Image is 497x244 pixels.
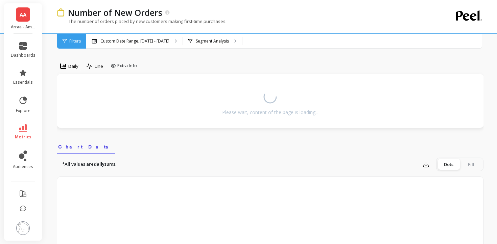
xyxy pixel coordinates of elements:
[57,8,65,17] img: header icon
[62,161,116,168] p: *All values are sums.
[95,63,103,70] span: Line
[196,38,229,44] p: Segment Analysis
[437,159,460,170] div: Dots
[94,161,104,167] strong: daily
[222,109,318,116] div: Please wait, content of the page is loading...
[460,159,482,170] div: Fill
[20,11,26,19] span: AA
[58,143,114,150] span: Chart Data
[13,164,33,169] span: audiences
[117,62,137,69] span: Extra Info
[100,38,169,44] p: Custom Date Range, [DATE] - [DATE]
[68,63,78,70] span: Daily
[68,7,162,18] p: Number of New Orders
[16,108,30,113] span: explore
[57,138,483,154] nav: Tabs
[11,24,35,30] p: Arrae - Amazon
[11,53,35,58] span: dashboards
[16,221,30,235] img: profile picture
[13,80,33,85] span: essentials
[57,18,227,24] p: The number of orders placed by new customers making first-time purchases.
[69,38,81,44] span: Filters
[15,134,31,140] span: metrics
